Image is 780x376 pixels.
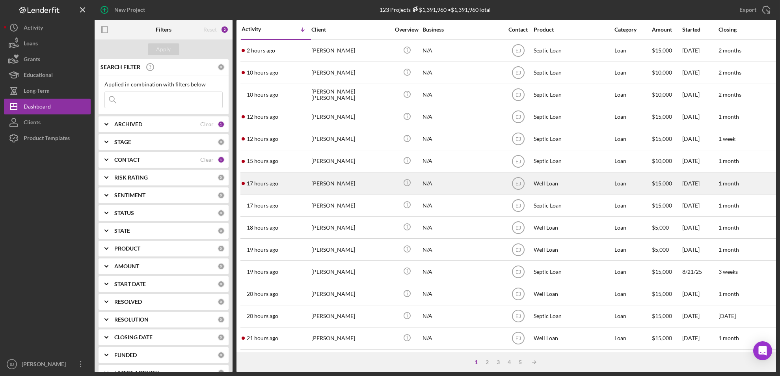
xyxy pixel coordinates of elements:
[719,157,739,164] time: 1 month
[719,180,739,187] time: 1 month
[311,306,390,327] div: [PERSON_NAME]
[515,292,521,297] text: EJ
[221,26,229,34] div: 2
[4,99,91,114] button: Dashboard
[732,2,776,18] button: Export
[534,306,612,327] div: Septic Loan
[4,67,91,83] button: Educational
[247,114,278,120] time: 2025-09-15 23:25
[311,328,390,349] div: [PERSON_NAME]
[247,224,278,231] time: 2025-09-15 17:27
[218,121,225,128] div: 1
[423,284,501,305] div: N/A
[24,36,38,53] div: Loans
[534,195,612,216] div: Septic Loan
[515,247,521,253] text: EJ
[311,173,390,194] div: [PERSON_NAME]
[4,114,91,130] a: Clients
[534,284,612,305] div: Well Loan
[218,334,225,341] div: 0
[515,137,521,142] text: EJ
[652,113,672,120] span: $15,000
[719,202,739,209] time: 1 month
[739,2,756,18] div: Export
[515,92,521,98] text: EJ
[682,261,718,282] div: 8/21/25
[218,352,225,359] div: 0
[503,26,533,33] div: Contact
[311,151,390,172] div: [PERSON_NAME]
[218,138,225,146] div: 0
[114,245,140,252] b: PRODUCT
[515,203,521,208] text: EJ
[719,335,739,341] time: 1 month
[95,2,153,18] button: New Project
[423,62,501,83] div: N/A
[652,157,672,164] span: $10,000
[614,26,651,33] div: Category
[114,370,159,376] b: LATEST ACTIVITY
[247,69,278,76] time: 2025-09-16 02:07
[614,239,651,260] div: Loan
[311,84,390,105] div: [PERSON_NAME] [PERSON_NAME]
[423,217,501,238] div: N/A
[114,352,137,358] b: FUNDED
[218,174,225,181] div: 0
[311,26,390,33] div: Client
[4,51,91,67] button: Grants
[247,313,278,319] time: 2025-09-15 15:32
[218,192,225,199] div: 0
[719,224,739,231] time: 1 month
[682,26,718,33] div: Started
[534,350,612,371] div: Septic Loan
[614,306,651,327] div: Loan
[247,202,278,209] time: 2025-09-15 18:35
[504,359,515,365] div: 4
[311,261,390,282] div: [PERSON_NAME]
[4,130,91,146] button: Product Templates
[652,246,669,253] span: $5,000
[311,107,390,127] div: [PERSON_NAME]
[534,261,612,282] div: Septic Loan
[652,224,669,231] span: $5,000
[515,70,521,76] text: EJ
[423,173,501,194] div: N/A
[682,62,718,83] div: [DATE]
[24,130,70,148] div: Product Templates
[247,158,278,164] time: 2025-09-15 20:25
[719,135,735,142] time: 1 week
[247,269,278,275] time: 2025-09-15 16:22
[515,225,521,230] text: EJ
[423,151,501,172] div: N/A
[719,268,738,275] time: 3 weeks
[114,174,148,181] b: RISK RATING
[104,81,223,88] div: Applied in combination with filters below
[114,192,145,198] b: SENTIMENT
[534,129,612,150] div: Septic Loan
[682,40,718,61] div: [DATE]
[423,239,501,260] div: N/A
[682,328,718,349] div: [DATE]
[534,239,612,260] div: Well Loan
[515,359,526,365] div: 5
[534,84,612,105] div: Septic Loan
[534,40,612,61] div: Septic Loan
[20,356,71,374] div: [PERSON_NAME]
[719,246,739,253] time: 1 month
[423,195,501,216] div: N/A
[114,139,131,145] b: STAGE
[493,359,504,365] div: 3
[719,91,741,98] time: 2 months
[148,43,179,55] button: Apply
[719,290,739,297] time: 1 month
[114,228,130,234] b: STATE
[614,84,651,105] div: Loan
[247,180,278,187] time: 2025-09-15 18:45
[24,67,53,85] div: Educational
[682,129,718,150] div: [DATE]
[4,20,91,36] a: Activity
[247,291,278,297] time: 2025-09-15 16:08
[614,129,651,150] div: Loan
